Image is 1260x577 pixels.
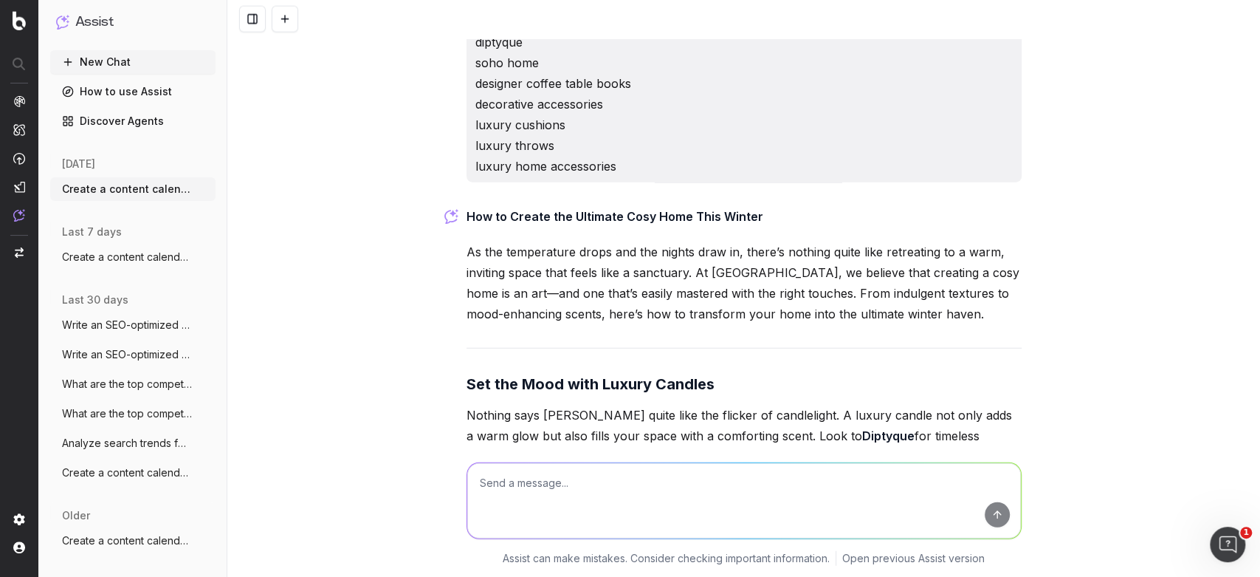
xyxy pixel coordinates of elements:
img: My account [13,542,25,553]
span: Create a content calendar with 10 differ [62,250,192,264]
img: Intelligence [13,123,25,136]
strong: How to Create the Ultimate Cosy Home This Winter [467,209,763,224]
button: Create a content calendar with 10 differ [50,245,216,269]
button: What are the top competitors ranking for [50,402,216,426]
strong: Set the Mood with Luxury Candles [467,375,715,393]
button: Create a content calendar using trends & [50,529,216,553]
span: last 7 days [62,225,122,239]
h1: Assist [75,12,114,33]
span: 1 [1240,527,1252,539]
img: Studio [13,181,25,193]
a: How to use Assist [50,80,216,103]
span: last 30 days [62,293,128,307]
button: Analyze search trends for: shoes [50,431,216,455]
span: older [62,508,90,523]
button: Write an SEO-optimized article about on [50,343,216,366]
img: Activation [13,152,25,165]
button: New Chat [50,50,216,74]
img: Switch project [15,247,24,258]
img: Assist [56,15,69,29]
button: What are the top competitors ranking for [50,372,216,396]
a: Open previous Assist version [842,550,985,565]
span: Write an SEO-optimized article about on [62,318,192,332]
button: Create a content calendar using trends & [50,461,216,485]
span: [DATE] [62,157,95,171]
button: Write an SEO-optimized article about on [50,313,216,337]
span: Analyze search trends for: shoes [62,436,192,451]
img: Assist [13,209,25,222]
img: Botify logo [13,11,26,30]
span: What are the top competitors ranking for [62,377,192,392]
span: What are the top competitors ranking for [62,406,192,421]
p: As the temperature drops and the nights draw in, there’s nothing quite like retreating to a warm,... [467,242,1022,324]
p: Nothing says [PERSON_NAME] quite like the flicker of candlelight. A luxury candle not only adds a... [467,405,1022,508]
p: Assist can make mistakes. Consider checking important information. [503,550,830,565]
span: Create a content calendar using trends & [62,533,192,548]
img: Analytics [13,95,25,107]
strong: Diptyque [862,429,915,443]
a: Discover Agents [50,109,216,133]
span: Write an SEO-optimized article about on [62,347,192,362]
span: Create a content calendar using trends & [62,465,192,480]
img: Botify assist logo [444,209,458,224]
button: Create a content calendar using trends & [50,177,216,201]
span: Create a content calendar using trends & [62,182,192,197]
button: Assist [56,12,210,33]
img: Setting [13,513,25,525]
iframe: Intercom live chat [1210,527,1245,562]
